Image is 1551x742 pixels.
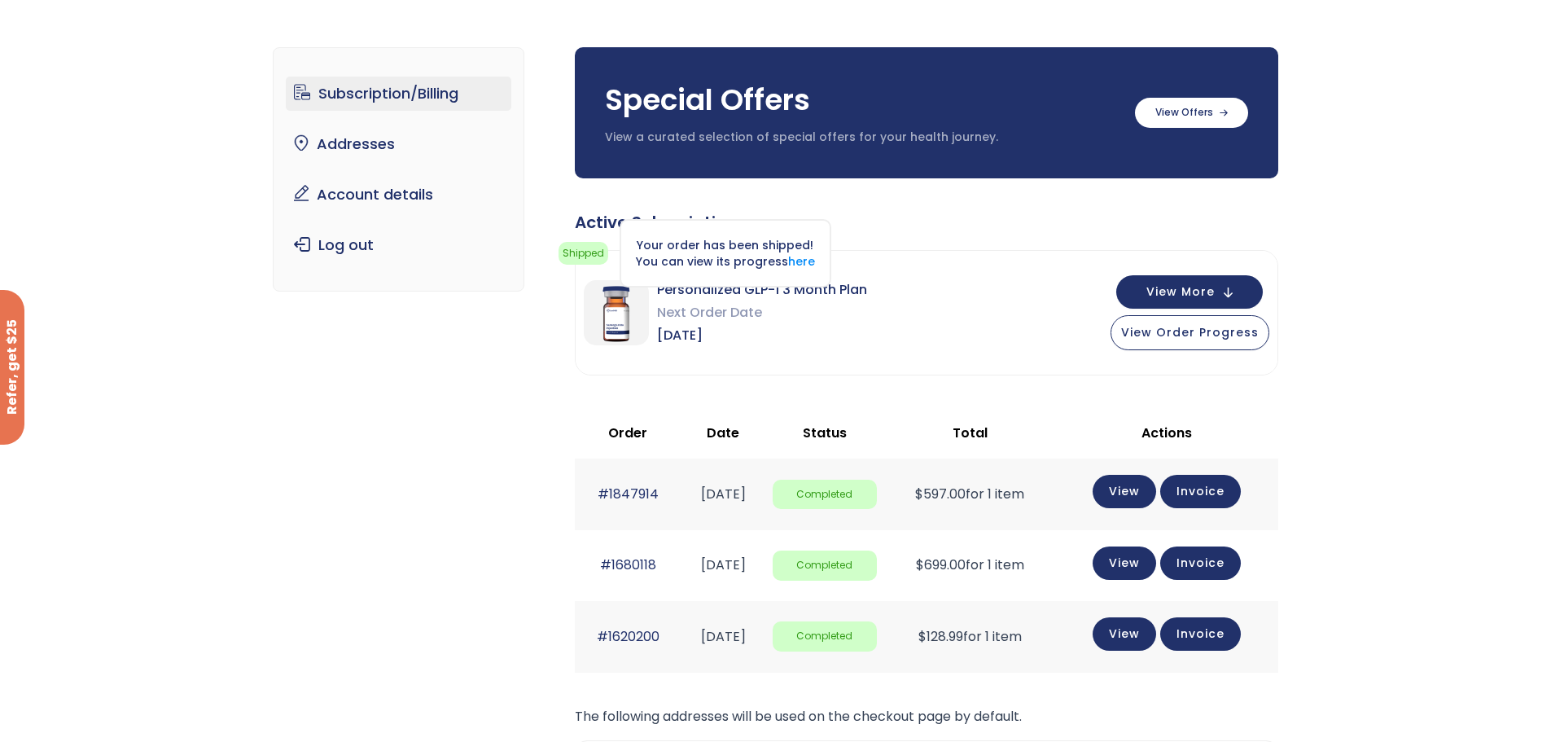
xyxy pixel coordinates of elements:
span: Completed [773,551,877,581]
time: [DATE] [701,627,746,646]
span: 699.00 [916,555,966,574]
a: View [1093,617,1156,651]
span: View Order Progress [1121,324,1259,340]
td: for 1 item [885,459,1055,529]
span: 128.99 [918,627,963,646]
a: #1680118 [600,555,656,574]
a: View [1093,547,1156,580]
h3: Special Offers [605,80,1119,121]
span: Status [803,424,847,442]
span: Total [953,424,988,442]
span: [DATE] [657,324,867,347]
a: #1620200 [597,627,659,646]
span: $ [918,627,927,646]
a: here [788,253,815,270]
div: Active Subscriptions [575,211,1278,234]
span: 597.00 [915,485,966,503]
button: View Order Progress [1111,315,1269,350]
p: The following addresses will be used on the checkout page by default. [575,705,1278,728]
a: View [1093,475,1156,508]
span: Date [707,424,739,442]
a: #1847914 [598,485,659,503]
a: Invoice [1160,617,1241,651]
td: for 1 item [885,601,1055,672]
span: Order [608,424,647,442]
nav: Account pages [273,47,524,292]
a: Log out [286,228,511,262]
span: Completed [773,621,877,652]
span: Completed [773,480,877,510]
a: Invoice [1160,547,1241,580]
a: Subscription/Billing [286,77,511,111]
span: Actions [1141,424,1192,442]
a: Invoice [1160,475,1241,508]
span: Next Order Date [657,301,867,324]
span: View More [1146,287,1215,297]
span: Personalized GLP-1 3 Month Plan [657,279,867,301]
div: Your order has been shipped! You can view its progress [620,219,831,288]
a: Account details [286,178,511,212]
span: $ [915,485,923,503]
button: View More [1116,275,1263,309]
span: Shipped [559,242,608,265]
td: for 1 item [885,530,1055,601]
span: $ [916,555,924,574]
a: Addresses [286,127,511,161]
p: View a curated selection of special offers for your health journey. [605,130,1119,146]
time: [DATE] [701,485,746,503]
time: [DATE] [701,555,746,574]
